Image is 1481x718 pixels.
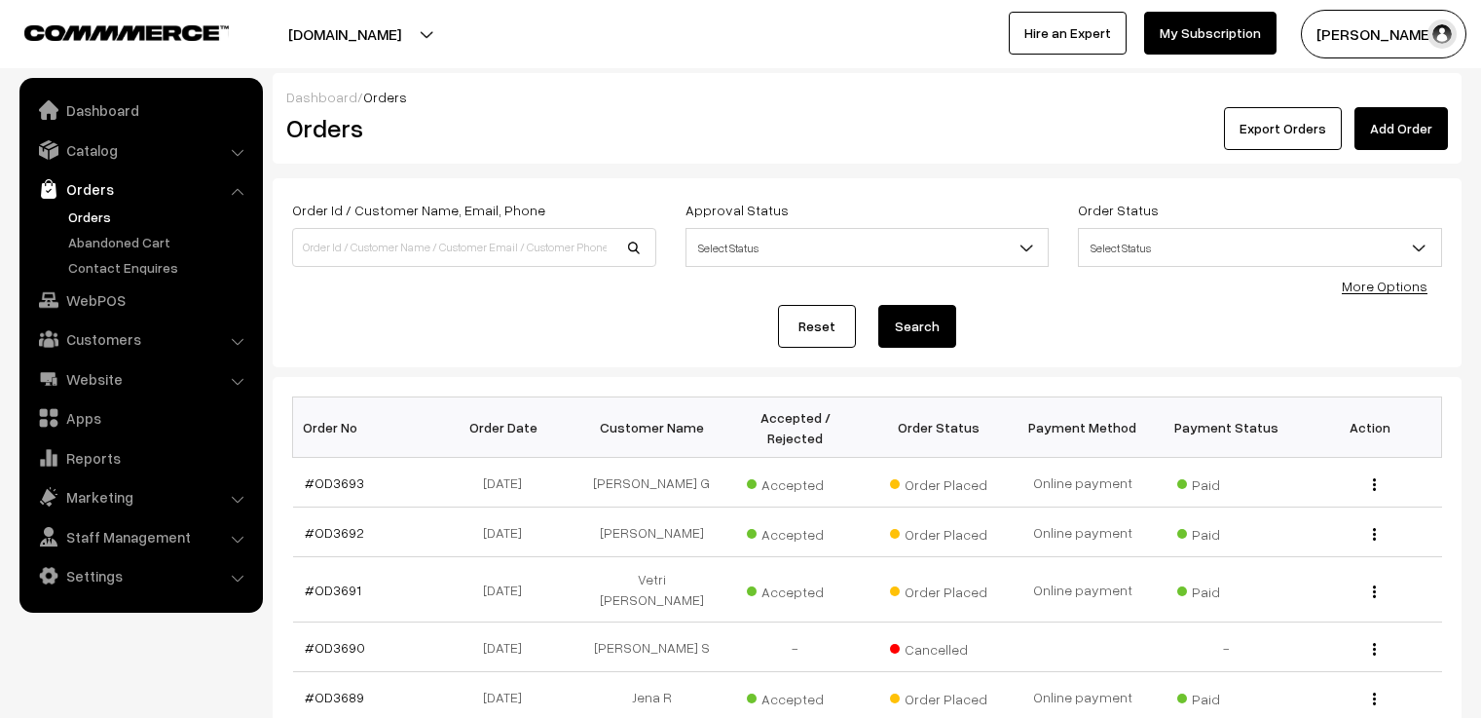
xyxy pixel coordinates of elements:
a: My Subscription [1144,12,1277,55]
img: Menu [1373,643,1376,656]
th: Customer Name [580,397,724,458]
button: [DOMAIN_NAME] [220,10,469,58]
img: Menu [1373,586,1376,598]
a: #OD3693 [305,474,364,491]
a: Settings [24,558,256,593]
input: Order Id / Customer Name / Customer Email / Customer Phone [292,228,656,267]
td: Online payment [1011,557,1155,623]
img: Menu [1373,528,1376,541]
div: / [286,87,1448,107]
a: Abandoned Cart [63,232,256,252]
a: Customers [24,321,256,357]
a: Hire an Expert [1009,12,1127,55]
img: Menu [1373,478,1376,491]
th: Accepted / Rejected [723,397,868,458]
span: Order Placed [890,684,987,709]
td: [DATE] [436,458,580,508]
td: - [1155,623,1299,672]
a: #OD3692 [305,524,364,541]
a: #OD3689 [305,689,364,705]
td: [PERSON_NAME] G [580,458,724,508]
span: Paid [1177,519,1275,545]
span: Select Status [686,231,1049,265]
span: Order Placed [890,470,987,495]
span: Order Placed [890,519,987,545]
a: WebPOS [24,283,256,318]
a: Dashboard [24,93,256,128]
a: #OD3690 [305,639,365,656]
th: Action [1298,397,1442,458]
a: Staff Management [24,519,256,554]
td: Online payment [1011,458,1155,508]
a: More Options [1342,278,1427,294]
a: COMMMERCE [24,19,195,43]
a: Orders [24,171,256,207]
label: Order Status [1078,200,1159,220]
button: Export Orders [1224,107,1342,150]
button: [PERSON_NAME] C [1301,10,1466,58]
span: Accepted [747,577,844,602]
span: Paid [1177,684,1275,709]
button: Search [878,305,956,348]
span: Select Status [685,228,1050,267]
img: user [1427,19,1457,49]
td: [DATE] [436,557,580,623]
td: Vetri [PERSON_NAME] [580,557,724,623]
a: Contact Enquires [63,257,256,278]
span: Paid [1177,577,1275,602]
img: COMMMERCE [24,25,229,40]
a: Apps [24,400,256,435]
span: Orders [363,89,407,105]
a: #OD3691 [305,582,361,598]
a: Dashboard [286,89,357,105]
td: [DATE] [436,508,580,557]
a: Website [24,361,256,397]
a: Add Order [1354,107,1448,150]
span: Paid [1177,470,1275,495]
span: Accepted [747,519,844,545]
span: Cancelled [890,634,987,660]
th: Order Status [868,397,1012,458]
th: Payment Status [1155,397,1299,458]
label: Approval Status [685,200,789,220]
a: Reports [24,440,256,475]
th: Order No [293,397,437,458]
img: Menu [1373,693,1376,705]
label: Order Id / Customer Name, Email, Phone [292,200,545,220]
th: Order Date [436,397,580,458]
td: [PERSON_NAME] S [580,623,724,672]
span: Accepted [747,684,844,709]
td: Online payment [1011,508,1155,557]
h2: Orders [286,113,654,143]
th: Payment Method [1011,397,1155,458]
span: Select Status [1079,231,1441,265]
td: [PERSON_NAME] [580,508,724,557]
a: Orders [63,207,256,227]
td: [DATE] [436,623,580,672]
td: - [723,623,868,672]
span: Order Placed [890,577,987,602]
a: Marketing [24,479,256,514]
a: Reset [778,305,856,348]
span: Select Status [1078,228,1442,267]
a: Catalog [24,132,256,168]
span: Accepted [747,470,844,495]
